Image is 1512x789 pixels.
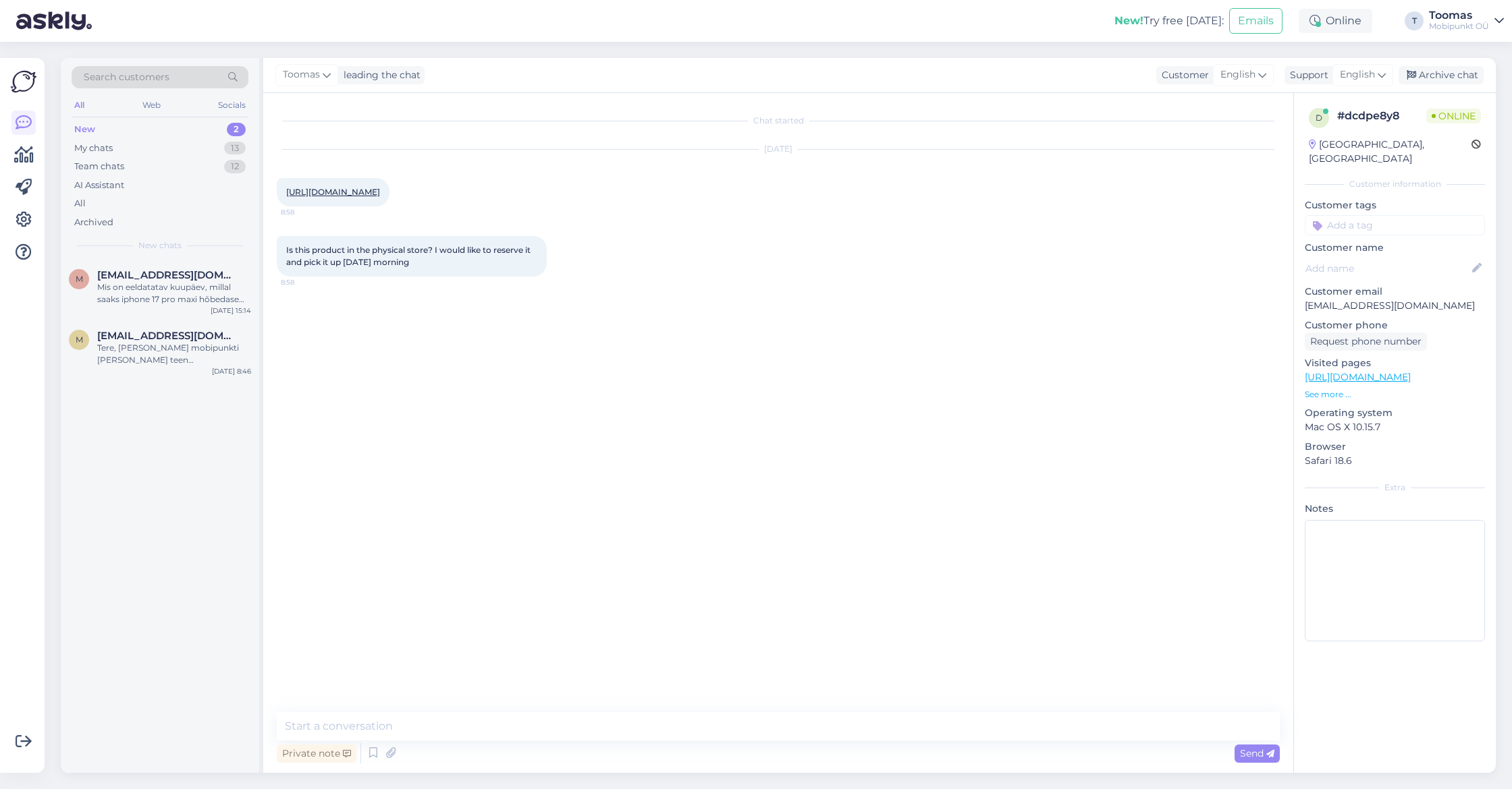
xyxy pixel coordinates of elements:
[1305,332,1427,351] div: Request phone number
[1429,21,1489,32] div: Mobipunkt OÜ
[1305,356,1485,370] p: Visited pages
[1285,68,1328,82] div: Support
[1305,502,1485,516] p: Notes
[1305,178,1485,190] div: Customer information
[1305,198,1485,212] p: Customer tags
[1305,481,1485,494] div: Extra
[1305,406,1485,420] p: Operating system
[277,143,1280,155] div: [DATE]
[76,274,83,284] span: m
[211,305,251,316] div: [DATE] 15:14
[97,281,251,305] div: Mis on eeldatatav kuupäev, millal saaks iphone 17 pro maxi hõbedase 256GB kätte?
[1309,138,1471,166] div: [GEOGRAPHIC_DATA], [GEOGRAPHIC_DATA]
[1305,318,1485,332] p: Customer phone
[76,334,83,345] span: M
[277,744,356,763] div: Private note
[286,187,380,197] a: [URL][DOMAIN_NAME]
[1305,371,1411,383] a: [URL][DOMAIN_NAME]
[286,245,533,267] span: Is this product in the physical store? I would like to reserve it and pick it up [DATE] morning
[1305,454,1485,468] p: Safari 18.6
[1426,109,1481,123] span: Online
[1429,10,1489,21] div: Toomas
[1229,8,1282,34] button: Emails
[1340,67,1375,82] span: English
[1305,388,1485,401] p: See more ...
[281,207,331,217] span: 8:58
[1316,113,1322,123] span: d
[1305,299,1485,313] p: [EMAIL_ADDRESS][DOMAIN_NAME]
[281,277,331,287] span: 8:58
[72,96,87,114] div: All
[1305,241,1485,255] p: Customer name
[212,366,251,376] div: [DATE] 8:46
[338,68,421,82] div: leading the chat
[140,96,163,114] div: Web
[1429,10,1504,32] a: ToomasMobipunkt OÜ
[138,239,182,252] span: New chats
[1405,11,1424,30] div: T
[74,142,113,155] div: My chats
[224,142,246,155] div: 13
[1156,68,1209,82] div: Customer
[97,269,238,281] span: marleenmets55@gmail.com
[1305,420,1485,434] p: Mac OS X 10.15.7
[1305,215,1485,235] input: Add a tag
[11,69,36,94] img: Askly Logo
[74,216,113,229] div: Archived
[1240,747,1274,759] span: Send
[74,123,95,136] div: New
[227,123,246,136] div: 2
[1399,66,1484,84] div: Archive chat
[97,342,251,366] div: Tere, [PERSON_NAME] mobipunkti [PERSON_NAME] teen [PERSON_NAME] ostu siis kas [PERSON_NAME] toob ...
[283,67,320,82] span: Toomas
[1114,14,1143,27] b: New!
[277,115,1280,127] div: Chat started
[84,70,169,84] span: Search customers
[74,197,86,210] div: All
[1220,67,1255,82] span: English
[1299,9,1372,33] div: Online
[74,160,124,173] div: Team chats
[1305,285,1485,299] p: Customer email
[74,179,124,192] div: AI Assistant
[1305,261,1469,276] input: Add name
[1305,440,1485,454] p: Browser
[97,330,238,342] span: Mariliisle@gmail.com
[1114,13,1224,29] div: Try free [DATE]:
[215,96,248,114] div: Socials
[1337,108,1426,124] div: # dcdpe8y8
[224,160,246,173] div: 12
